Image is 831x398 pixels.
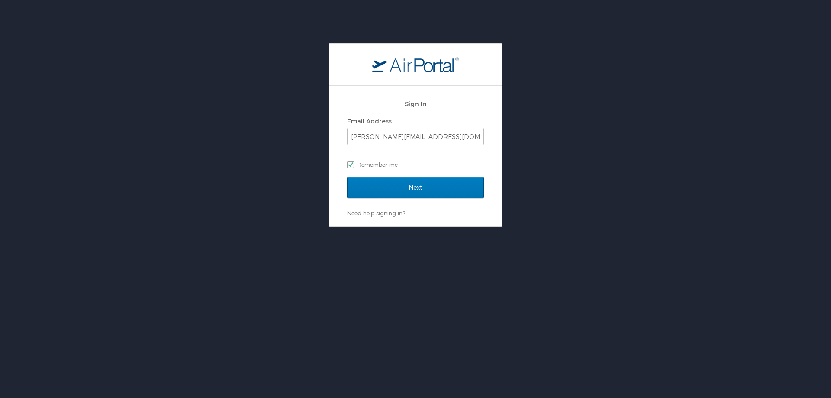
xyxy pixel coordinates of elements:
a: Need help signing in? [347,210,405,217]
label: Email Address [347,117,392,125]
label: Remember me [347,158,484,171]
img: logo [372,57,459,72]
h2: Sign In [347,99,484,109]
input: Next [347,177,484,198]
